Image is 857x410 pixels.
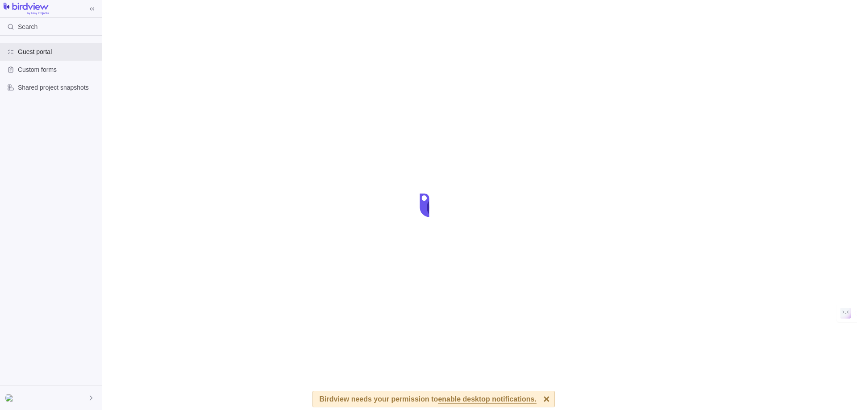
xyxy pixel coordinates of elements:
span: Shared project snapshots [18,83,98,92]
div: Birdview needs your permission to [320,391,537,407]
span: Guest portal [18,47,98,56]
span: enable desktop notifications. [438,396,536,404]
span: Custom forms [18,65,98,74]
div: loading [411,187,446,223]
img: Show [5,394,16,402]
span: Search [18,22,37,31]
div: Marc Durocher [5,393,16,403]
img: logo [4,3,49,15]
